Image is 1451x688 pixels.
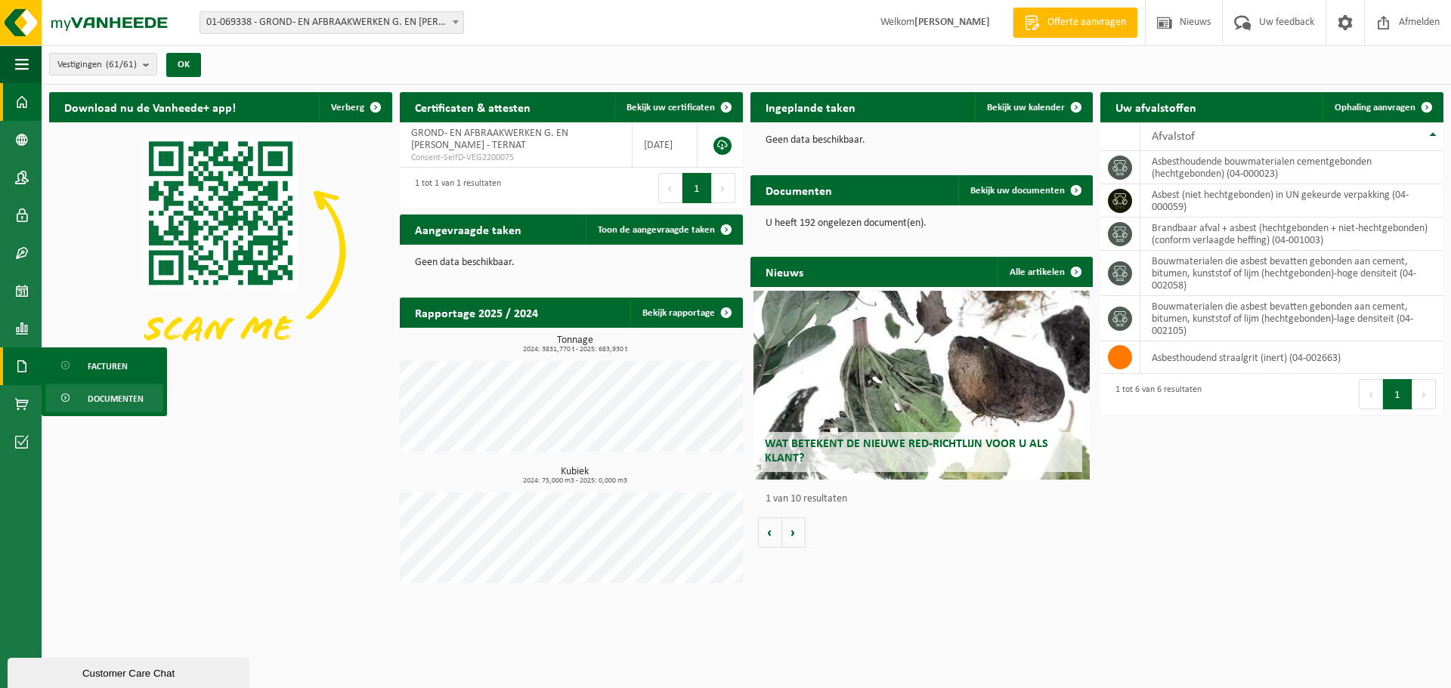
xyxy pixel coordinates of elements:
[407,171,501,205] div: 1 tot 1 van 1 resultaten
[166,53,201,77] button: OK
[958,175,1091,205] a: Bekijk uw documenten
[975,92,1091,122] a: Bekijk uw kalender
[712,173,735,203] button: Next
[88,384,144,413] span: Documenten
[88,352,128,381] span: Facturen
[766,218,1078,229] p: U heeft 192 ongelezen document(en).
[1140,251,1443,296] td: bouwmaterialen die asbest bevatten gebonden aan cement, bitumen, kunststof of lijm (hechtgebonden...
[400,214,537,244] h2: Aangevraagde taken
[45,351,163,380] a: Facturen
[1359,379,1383,409] button: Previous
[750,257,818,286] h2: Nieuws
[106,60,137,69] count: (61/61)
[57,54,137,76] span: Vestigingen
[914,17,990,28] strong: [PERSON_NAME]
[200,12,463,33] span: 01-069338 - GROND- EN AFBRAAKWERKEN G. EN A. DE MEUTER - TERNAT
[49,92,251,122] h2: Download nu de Vanheede+ app!
[45,384,163,412] a: Documenten
[407,346,743,353] span: 2024: 3831,770 t - 2025: 683,930 t
[49,53,157,76] button: Vestigingen(61/61)
[411,128,568,151] span: GROND- EN AFBRAAKWERKEN G. EN [PERSON_NAME] - TERNAT
[1044,15,1130,30] span: Offerte aanvragen
[1108,378,1202,411] div: 1 tot 6 van 6 resultaten
[1412,379,1436,409] button: Next
[407,467,743,485] h3: Kubiek
[1140,184,1443,218] td: asbest (niet hechtgebonden) in UN gekeurde verpakking (04-000059)
[586,214,741,245] a: Toon de aangevraagde taken
[1383,379,1412,409] button: 1
[319,92,391,122] button: Verberg
[1323,92,1442,122] a: Ophaling aanvragen
[1140,296,1443,341] td: bouwmaterialen die asbest bevatten gebonden aan cement, bitumen, kunststof of lijm (hechtgebonden...
[1335,103,1415,113] span: Ophaling aanvragen
[598,225,715,235] span: Toon de aangevraagde taken
[750,92,871,122] h2: Ingeplande taken
[765,438,1048,464] span: Wat betekent de nieuwe RED-richtlijn voor u als klant?
[1013,8,1137,38] a: Offerte aanvragen
[331,103,364,113] span: Verberg
[407,335,743,353] h3: Tonnage
[630,298,741,328] a: Bekijk rapportage
[658,173,682,203] button: Previous
[682,173,712,203] button: 1
[970,186,1065,196] span: Bekijk uw documenten
[8,655,252,688] iframe: chat widget
[200,11,464,34] span: 01-069338 - GROND- EN AFBRAAKWERKEN G. EN A. DE MEUTER - TERNAT
[1140,151,1443,184] td: asbesthoudende bouwmaterialen cementgebonden (hechtgebonden) (04-000023)
[758,517,782,548] button: Vorige
[1152,131,1195,143] span: Afvalstof
[1140,218,1443,251] td: brandbaar afval + asbest (hechtgebonden + niet-hechtgebonden) (conform verlaagde heffing) (04-001...
[1140,341,1443,374] td: asbesthoudend straalgrit (inert) (04-002663)
[766,135,1078,146] p: Geen data beschikbaar.
[614,92,741,122] a: Bekijk uw certificaten
[407,477,743,485] span: 2024: 75,000 m3 - 2025: 0,000 m3
[415,258,728,268] p: Geen data beschikbaar.
[49,122,392,379] img: Download de VHEPlus App
[400,298,553,327] h2: Rapportage 2025 / 2024
[998,257,1091,287] a: Alle artikelen
[626,103,715,113] span: Bekijk uw certificaten
[1100,92,1211,122] h2: Uw afvalstoffen
[766,494,1086,504] p: 1 van 10 resultaten
[400,92,546,122] h2: Certificaten & attesten
[987,103,1065,113] span: Bekijk uw kalender
[750,175,847,205] h2: Documenten
[753,291,1090,480] a: Wat betekent de nieuwe RED-richtlijn voor u als klant?
[782,517,806,548] button: Volgende
[411,152,620,164] span: Consent-SelfD-VEG2200075
[633,122,698,168] td: [DATE]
